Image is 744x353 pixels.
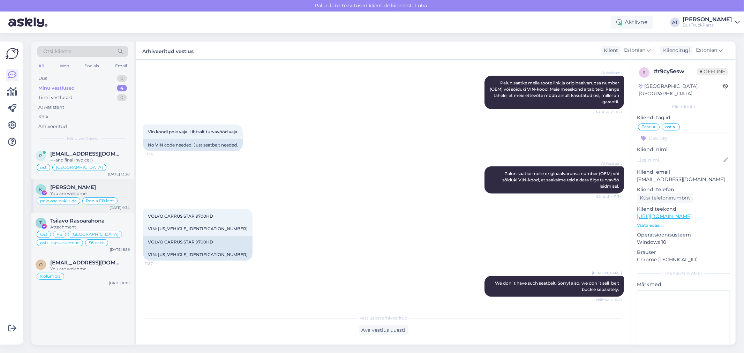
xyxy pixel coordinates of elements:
[50,157,130,163] div: ---and final invoice :)
[38,85,75,92] div: Minu vestlused
[50,260,123,266] span: olgalizeth03@gmail.com
[38,75,47,82] div: Uus
[596,297,622,302] span: Nähtud ✓ 11:41
[637,146,730,153] p: Kliendi nimi
[643,70,646,75] span: r
[148,129,237,134] span: Vin koodi pole vaja. Lihtsalt turvavööd vaja
[39,187,43,192] span: K
[39,153,43,158] span: p
[57,232,62,236] span: FB
[89,241,105,245] span: S6 back
[637,114,730,121] p: Kliendi tag'id
[50,266,130,272] div: You are welcome!
[40,274,61,278] span: Kolumbia
[624,46,645,54] span: Estonian
[641,125,652,129] span: Eesti
[143,236,253,261] div: VOLVO CARRUS STAR 9700HD VIN: [US_VEHICLE_IDENTIFICATION_NUMBER]
[117,85,127,92] div: 4
[145,261,171,266] span: 11:37
[38,94,73,101] div: Tiimi vestlused
[359,325,408,335] div: Ava vestlus uuesti
[595,194,622,199] span: Nähtud ✓ 11:34
[670,17,680,27] div: AT
[50,218,105,224] span: Tsilavo Rasoarahona
[110,205,130,210] div: [DATE] 9:34
[50,224,130,230] div: Attachment
[58,61,70,70] div: Web
[596,70,622,75] span: AI Assistent
[40,232,47,236] span: Ost
[639,83,723,97] div: [GEOGRAPHIC_DATA], [GEOGRAPHIC_DATA]
[637,133,730,143] input: Lisa tag
[145,151,171,157] span: 11:34
[660,47,690,54] div: Klienditugi
[72,232,119,236] span: [GEOGRAPHIC_DATA]
[696,46,717,54] span: Estonian
[596,110,622,115] span: Nähtud ✓ 11:33
[683,17,740,28] a: [PERSON_NAME]BusTruckParts
[611,16,653,29] div: Aktiivne
[43,48,71,55] span: Otsi kliente
[67,135,98,142] span: Minu vestlused
[637,186,730,193] p: Kliendi telefon
[40,220,42,225] span: T
[637,213,692,219] a: [URL][DOMAIN_NAME]
[637,270,730,277] div: [PERSON_NAME]
[38,104,64,111] div: AI Assistent
[117,94,127,101] div: 0
[596,161,622,166] span: AI Assistent
[637,256,730,263] p: Chrome [TECHNICAL_ID]
[654,67,697,76] div: # r9cy5esw
[637,281,730,288] p: Märkmed
[38,113,48,120] div: Kõik
[50,190,130,197] div: You are welcome!
[637,156,722,164] input: Lisa nimi
[37,61,45,70] div: All
[6,47,19,60] img: Askly Logo
[50,151,123,157] span: pecas@mssassistencia.pt
[108,172,130,177] div: [DATE] 13:20
[592,270,622,276] span: [PERSON_NAME]
[50,184,96,190] span: Konrad Zawadka
[637,104,730,110] div: Kliendi info
[665,125,672,129] span: ost
[143,139,243,151] div: No VIN code needed. Just seatbelt needed.
[38,123,67,130] div: Arhiveeritud
[39,262,43,267] span: o
[40,199,77,203] span: pole osa pakkuda
[601,47,618,54] div: Klient
[637,249,730,256] p: Brauser
[413,2,429,9] span: Luba
[495,280,620,292] span: We don´t have such seatbelt. Sorry! also, we don´t sell belt buckle separately.
[110,247,130,252] div: [DATE] 8:39
[637,168,730,176] p: Kliendi email
[637,239,730,246] p: Windows 10
[40,241,80,245] span: ostu täpsustamine
[490,80,620,104] span: Palun saatke meile toote link ja originaalvaruosa number (OEM) või sõiduki VIN-kood. Meie meeskon...
[637,231,730,239] p: Operatsioonisüsteem
[114,61,128,70] div: Email
[637,222,730,228] p: Vaata edasi ...
[683,22,732,28] div: BusTruckParts
[148,213,248,231] span: VOLVO CARRUS STAR 9700HD VIN: [US_VEHICLE_IDENTIFICATION_NUMBER]
[86,199,114,203] span: Poola FB leht
[683,17,732,22] div: [PERSON_NAME]
[142,46,194,55] label: Arhiveeritud vestlus
[360,315,407,321] span: Vestlus on arhiveeritud
[502,171,620,189] span: Palun saatke meile originaalvaruosa number (OEM) või sõiduki VIN-kood, et saaksime teid aidata õi...
[697,68,728,75] span: Offline
[637,205,730,213] p: Klienditeekond
[83,61,100,70] div: Socials
[117,75,127,82] div: 0
[637,193,693,203] div: Küsi telefoninumbrit
[109,280,130,286] div: [DATE] 16:01
[56,165,103,170] span: [GEOGRAPHIC_DATA]
[637,176,730,183] p: [EMAIL_ADDRESS][DOMAIN_NAME]
[40,165,47,170] span: ost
